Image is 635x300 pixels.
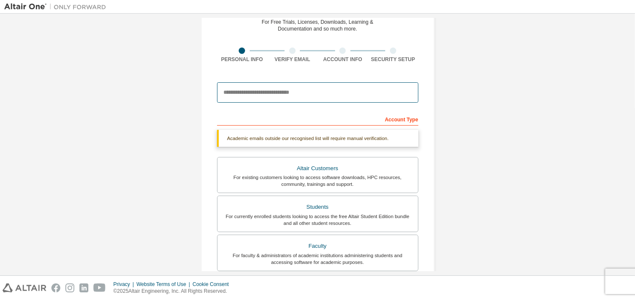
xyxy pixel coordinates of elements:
[192,281,234,288] div: Cookie Consent
[223,213,413,227] div: For currently enrolled students looking to access the free Altair Student Edition bundle and all ...
[318,56,368,63] div: Account Info
[217,130,418,147] div: Academic emails outside our recognised list will require manual verification.
[217,56,268,63] div: Personal Info
[136,281,192,288] div: Website Terms of Use
[223,174,413,188] div: For existing customers looking to access software downloads, HPC resources, community, trainings ...
[223,201,413,213] div: Students
[4,3,110,11] img: Altair One
[267,56,318,63] div: Verify Email
[3,283,46,292] img: altair_logo.svg
[217,112,418,126] div: Account Type
[113,281,136,288] div: Privacy
[93,283,106,292] img: youtube.svg
[223,163,413,174] div: Altair Customers
[223,252,413,266] div: For faculty & administrators of academic institutions administering students and accessing softwa...
[79,283,88,292] img: linkedin.svg
[262,19,373,32] div: For Free Trials, Licenses, Downloads, Learning & Documentation and so much more.
[113,288,234,295] p: © 2025 Altair Engineering, Inc. All Rights Reserved.
[51,283,60,292] img: facebook.svg
[65,283,74,292] img: instagram.svg
[368,56,418,63] div: Security Setup
[223,240,413,252] div: Faculty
